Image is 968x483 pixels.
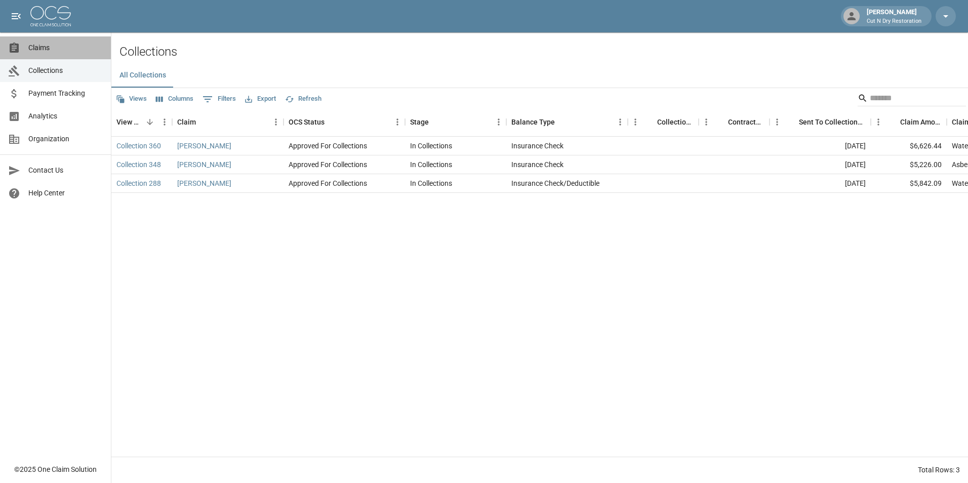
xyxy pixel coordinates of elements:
img: ocs-logo-white-transparent.png [30,6,71,26]
button: Menu [628,114,643,130]
button: Refresh [283,91,324,107]
button: Sort [785,115,799,129]
button: Sort [643,115,657,129]
a: Collection 348 [116,159,161,170]
p: Cut N Dry Restoration [867,17,921,26]
span: Contact Us [28,165,103,176]
button: Sort [143,115,157,129]
span: Claims [28,43,103,53]
div: [DATE] [770,137,871,155]
span: Payment Tracking [28,88,103,99]
button: Sort [714,115,728,129]
div: Contractor Amount [699,108,770,136]
div: Claim Amount [871,108,947,136]
div: Stage [405,108,506,136]
button: Menu [390,114,405,130]
a: Collection 360 [116,141,161,151]
h2: Collections [119,45,968,59]
div: Insurance Check/Deductible [511,178,599,188]
div: Sent To Collections Date [799,108,866,136]
div: Balance Type [506,108,628,136]
div: Insurance Check [511,159,563,170]
div: View Collection [116,108,143,136]
div: [DATE] [770,174,871,193]
button: Show filters [200,91,238,107]
div: Approved For Collections [289,178,367,188]
span: Collections [28,65,103,76]
button: Menu [491,114,506,130]
div: Claim [172,108,284,136]
span: Organization [28,134,103,144]
div: View Collection [111,108,172,136]
div: Stage [410,108,429,136]
div: [DATE] [770,155,871,174]
div: $5,226.00 [871,155,947,174]
div: In Collections [410,141,452,151]
div: Claim [177,108,196,136]
button: Sort [555,115,569,129]
div: $6,626.44 [871,137,947,155]
div: Claim Amount [900,108,942,136]
a: [PERSON_NAME] [177,141,231,151]
div: [PERSON_NAME] [863,7,925,25]
button: Views [113,91,149,107]
button: Menu [613,114,628,130]
div: Approved For Collections [289,141,367,151]
div: OCS Status [289,108,325,136]
div: Approved For Collections [289,159,367,170]
div: In Collections [410,178,452,188]
div: Collections Fee [628,108,699,136]
span: Analytics [28,111,103,122]
div: Balance Type [511,108,555,136]
div: Insurance Check [511,141,563,151]
button: Menu [871,114,886,130]
div: Collections Fee [657,108,694,136]
button: Sort [886,115,900,129]
div: Sent To Collections Date [770,108,871,136]
a: [PERSON_NAME] [177,178,231,188]
button: Menu [157,114,172,130]
span: Help Center [28,188,103,198]
button: Export [243,91,278,107]
button: Menu [770,114,785,130]
div: © 2025 One Claim Solution [14,464,97,474]
a: Collection 288 [116,178,161,188]
button: All Collections [111,63,174,88]
button: Menu [699,114,714,130]
button: Sort [325,115,339,129]
button: Sort [196,115,210,129]
div: $5,842.09 [871,174,947,193]
div: Search [858,90,966,108]
button: open drawer [6,6,26,26]
div: Total Rows: 3 [918,465,960,475]
div: dynamic tabs [111,63,968,88]
a: [PERSON_NAME] [177,159,231,170]
button: Select columns [153,91,196,107]
button: Sort [429,115,443,129]
div: In Collections [410,159,452,170]
div: Contractor Amount [728,108,764,136]
button: Menu [268,114,284,130]
div: OCS Status [284,108,405,136]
